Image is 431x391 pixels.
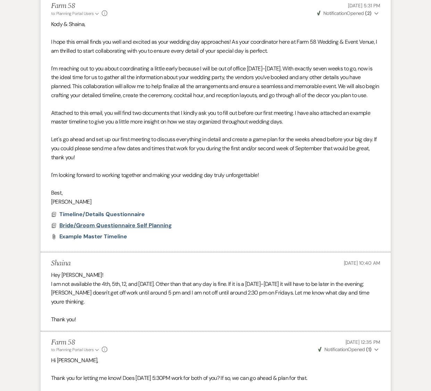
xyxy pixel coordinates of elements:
button: to: Planning Portal Users [51,347,100,353]
span: Bride/Groom Questionnaire Self Planning [59,222,172,229]
span: Notification [323,10,347,16]
span: [PERSON_NAME] [51,198,92,205]
button: to: Planning Portal Users [51,10,100,17]
span: I'm reaching out to you about coordinating a little early because I will be out of office [DATE]-... [51,65,379,99]
span: Let's go ahead and set up our first meeting to discuss everything in detail and create a game pla... [51,136,377,161]
a: Example Master Timeline [59,234,127,239]
p: Hi [PERSON_NAME], [51,356,380,365]
p: Thank you! [51,315,380,324]
button: Bride/Groom Questionnaire Self Planning [59,221,174,230]
h5: Farm 58 [51,2,108,10]
span: Kody & Shaina, [51,20,85,28]
span: [DATE] 12:35 PM [346,339,380,345]
strong: ( 2 ) [365,10,371,16]
span: to: Planning Portal Users [51,347,94,352]
h5: Shaina [51,259,71,268]
button: NotificationOpened (1) [317,346,380,353]
button: Timeline/Details Questionnaire [59,210,147,219]
p: Hey [PERSON_NAME]! [51,271,380,280]
span: Notification [324,346,348,352]
p: I am not available the 4th, 5th, 12, and [DATE]. Other than that any day is fine. If it is a [DAT... [51,280,380,306]
span: Best, [51,189,63,196]
button: NotificationOpened (2) [316,10,380,17]
p: Thank you for letting me know! Does [DATE] 5:30PM work for both of you? If so, we can go ahead & ... [51,374,380,383]
span: Opened [318,346,372,352]
span: Example Master Timeline [59,233,127,240]
strong: ( 1 ) [366,346,371,352]
h5: Farm 58 [51,338,108,347]
span: I'm looking forward to working together and making your wedding day truly unforgettable! [51,171,259,179]
span: I hope this email finds you well and excited as your wedding day approaches! As your coordinator ... [51,38,377,54]
span: Attached to this email, you will find two documents that I kindly ask you to fill out before our ... [51,109,370,126]
span: to: Planning Portal Users [51,11,94,16]
span: [DATE] 5:31 PM [348,2,380,9]
span: Opened [317,10,372,16]
span: [DATE] 10:40 AM [344,260,380,266]
span: Timeline/Details Questionnaire [59,211,145,218]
